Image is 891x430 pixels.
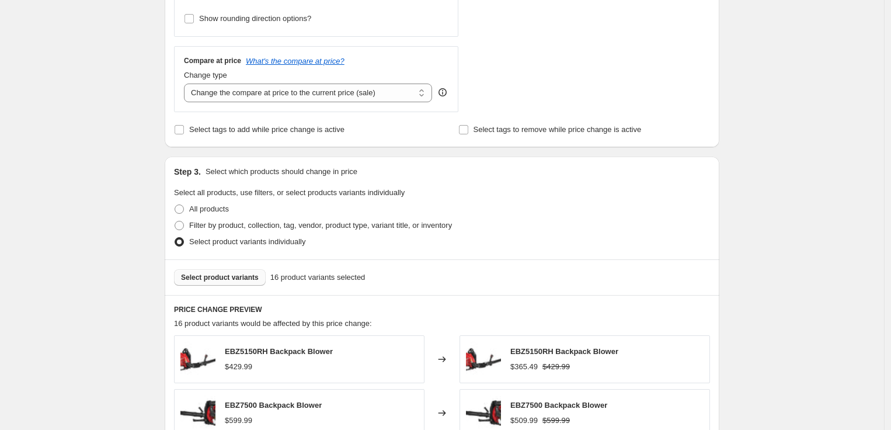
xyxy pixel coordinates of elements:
strike: $599.99 [542,415,570,426]
span: All products [189,204,229,213]
div: $599.99 [225,415,252,426]
button: Select product variants [174,269,266,286]
strike: $429.99 [542,361,570,373]
p: Select which products should change in price [206,166,357,178]
h3: Compare at price [184,56,241,65]
img: redmax-leaf-blowers-ebz5150rh-backpack-blower-red-966358401-arco-lawn-equipment-548828_80x.jpg [466,342,501,377]
span: EBZ5150RH Backpack Blower [510,347,618,356]
span: Select tags to remove while price change is active [474,125,642,134]
span: EBZ7500 Backpack Blower [225,401,322,410]
h2: Step 3. [174,166,201,178]
h6: PRICE CHANGE PREVIEW [174,305,710,314]
span: Select all products, use filters, or select products variants individually [174,188,405,197]
span: 16 product variants would be affected by this price change: [174,319,372,328]
div: $429.99 [225,361,252,373]
span: Select product variants [181,273,259,282]
div: help [437,86,448,98]
span: Show rounding direction options? [199,14,311,23]
span: EBZ5150RH Backpack Blower [225,347,333,356]
span: Filter by product, collection, tag, vendor, product type, variant title, or inventory [189,221,452,230]
div: $509.99 [510,415,538,426]
span: Select product variants individually [189,237,305,246]
img: redmax-leaf-blowers-ebz5150rh-backpack-blower-red-966358401-arco-lawn-equipment-548828_80x.jpg [180,342,215,377]
div: $365.49 [510,361,538,373]
span: Change type [184,71,227,79]
button: What's the compare at price? [246,57,344,65]
span: EBZ7500 Backpack Blower [510,401,607,410]
span: 16 product variants selected [270,272,366,283]
span: Select tags to add while price change is active [189,125,344,134]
